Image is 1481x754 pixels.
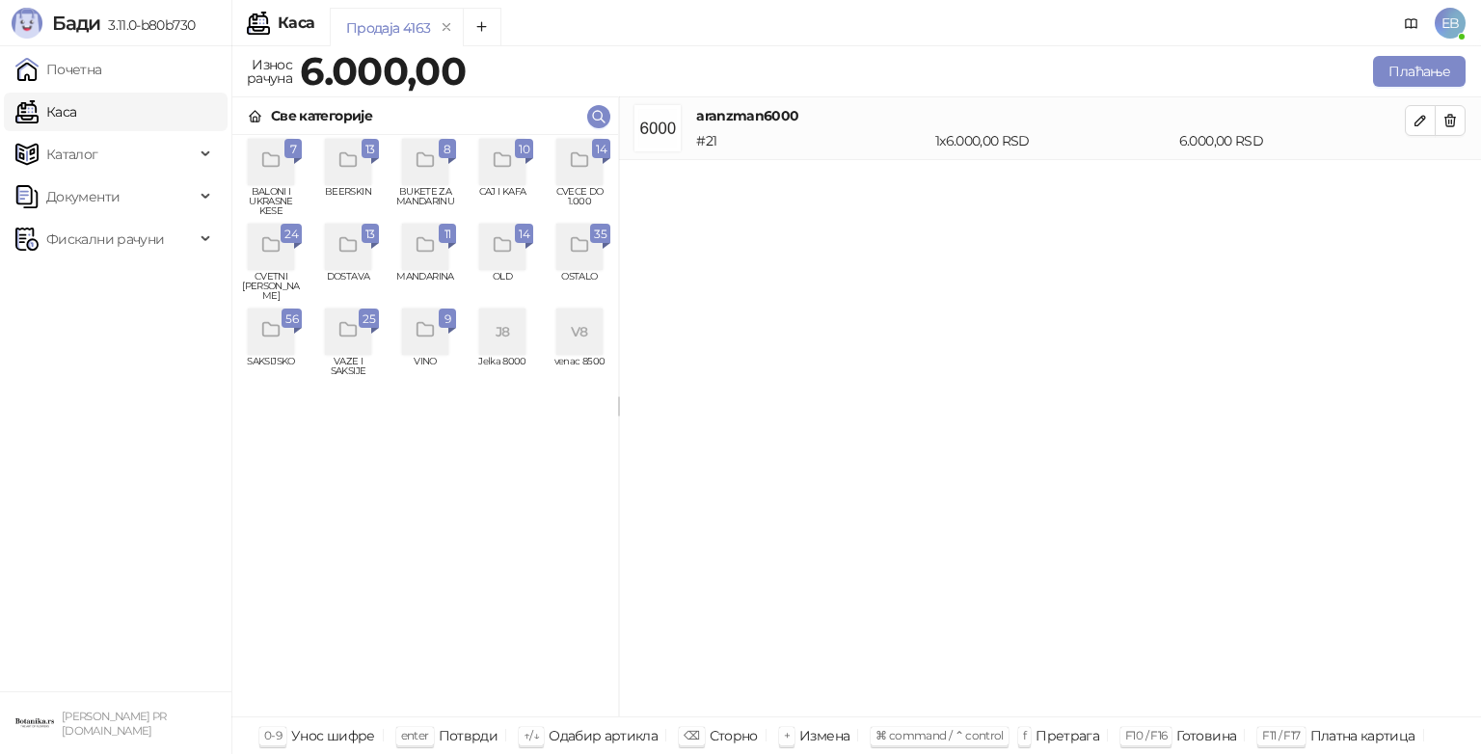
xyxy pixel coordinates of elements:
strong: 6.000,00 [300,47,466,94]
div: V8 [556,309,603,355]
button: remove [434,19,459,36]
span: VAZE I SAKSIJE [317,357,379,386]
span: + [784,728,790,742]
span: Документи [46,177,120,216]
h4: aranzman6000 [696,105,1405,126]
span: 13 [365,139,375,160]
div: grid [232,135,618,716]
span: BUKETE ZA MANDARINU [394,187,456,216]
div: Претрага [1036,723,1099,748]
button: Add tab [463,8,501,46]
a: Каса [15,93,76,131]
span: OSTALO [549,272,610,301]
div: J8 [479,309,525,355]
span: ⌫ [684,728,699,742]
span: EB [1435,8,1466,39]
span: OLD [471,272,533,301]
span: Фискални рачуни [46,220,164,258]
span: 13 [365,224,375,245]
span: 24 [284,224,298,245]
span: f [1023,728,1026,742]
div: Износ рачуна [243,52,296,91]
span: 11 [443,224,452,245]
span: F11 / F17 [1262,728,1300,742]
span: BALONI I UKRASNE KESE [240,187,302,216]
span: 14 [519,224,529,245]
div: Каса [278,15,314,31]
div: 1 x 6.000,00 RSD [931,130,1175,151]
span: 9 [443,309,452,330]
span: ⌘ command / ⌃ control [875,728,1004,742]
span: 25 [363,309,375,330]
button: Плаћање [1373,56,1466,87]
span: 10 [519,139,529,160]
div: Све категорије [271,105,372,126]
span: 8 [443,139,452,160]
div: # 21 [692,130,931,151]
span: F10 / F16 [1125,728,1167,742]
div: Готовина [1176,723,1236,748]
img: Logo [12,8,42,39]
a: Документација [1396,8,1427,39]
span: venac 8500 [549,357,610,386]
div: Потврди [439,723,498,748]
span: CVETNI [PERSON_NAME] [240,272,302,301]
span: DOSTAVA [317,272,379,301]
div: Платна картица [1310,723,1415,748]
div: Унос шифре [291,723,375,748]
span: 0-9 [264,728,282,742]
span: SAKSIJSKO [240,357,302,386]
span: 14 [596,139,606,160]
div: 6.000,00 RSD [1175,130,1409,151]
div: Продаја 4163 [346,17,430,39]
div: Одабир артикла [549,723,658,748]
span: Jelka 8000 [471,357,533,386]
span: enter [401,728,429,742]
span: ↑/↓ [524,728,539,742]
div: Сторно [710,723,758,748]
span: 7 [288,139,298,160]
span: 3.11.0-b80b730 [100,16,195,34]
span: 35 [594,224,606,245]
span: Каталог [46,135,98,174]
small: [PERSON_NAME] PR [DOMAIN_NAME] [62,710,167,738]
img: 64x64-companyLogo-0e2e8aaa-0bd2-431b-8613-6e3c65811325.png [15,704,54,742]
div: Измена [799,723,849,748]
span: 56 [285,309,298,330]
span: CVECE DO 1.000 [549,187,610,216]
span: MANDARINA [394,272,456,301]
span: VINO [394,357,456,386]
span: CAJ I KAFA [471,187,533,216]
span: Бади [52,12,100,35]
a: Почетна [15,50,102,89]
span: BEERSKIN [317,187,379,216]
